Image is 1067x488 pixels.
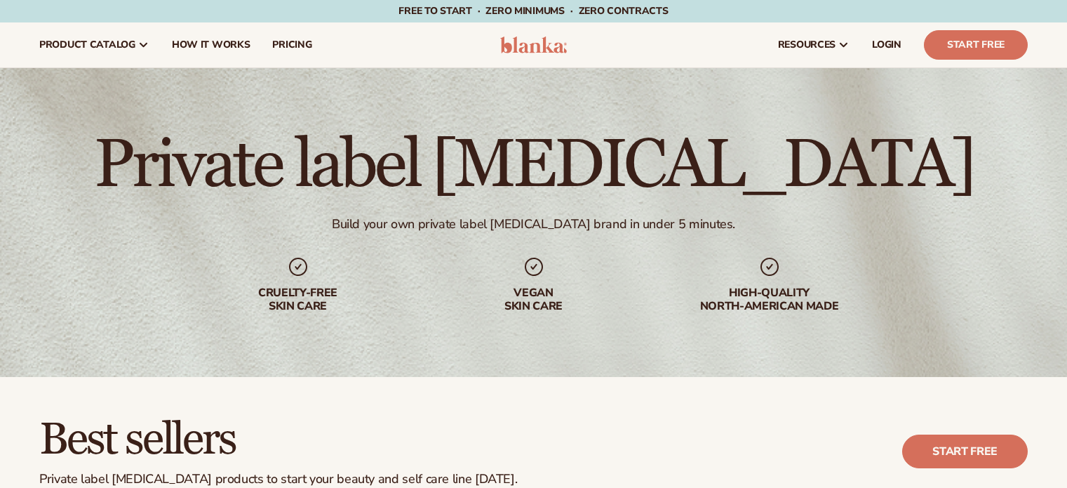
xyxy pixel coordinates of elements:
[94,132,973,199] h1: Private label [MEDICAL_DATA]
[924,30,1028,60] a: Start Free
[261,22,323,67] a: pricing
[272,39,311,51] span: pricing
[208,286,388,313] div: Cruelty-free skin care
[39,39,135,51] span: product catalog
[444,286,624,313] div: Vegan skin care
[28,22,161,67] a: product catalog
[778,39,836,51] span: resources
[172,39,250,51] span: How It Works
[500,37,567,53] img: logo
[39,416,517,463] h2: Best sellers
[398,4,668,18] span: Free to start · ZERO minimums · ZERO contracts
[767,22,861,67] a: resources
[680,286,859,313] div: High-quality North-american made
[861,22,913,67] a: LOGIN
[902,435,1028,468] a: Start free
[872,39,901,51] span: LOGIN
[332,216,735,232] div: Build your own private label [MEDICAL_DATA] brand in under 5 minutes.
[39,472,517,487] div: Private label [MEDICAL_DATA] products to start your beauty and self care line [DATE].
[161,22,262,67] a: How It Works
